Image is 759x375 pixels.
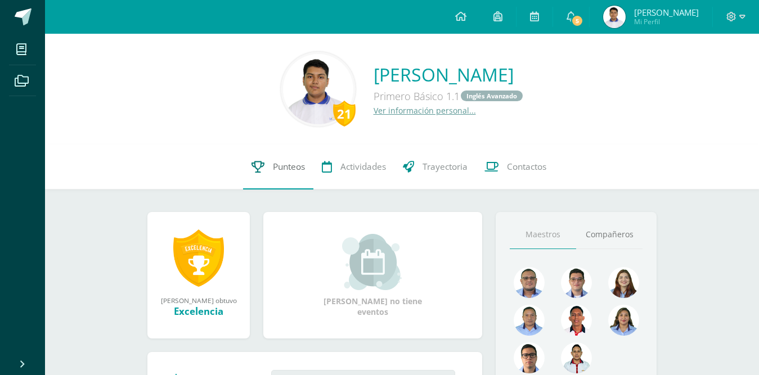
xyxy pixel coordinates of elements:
img: 89a3ce4a01dc90e46980c51de3177516.png [561,305,592,336]
img: 82f0240fd84fc8e6ce48ba7b9463c17c.png [283,54,353,124]
a: Contactos [476,144,555,189]
img: 6e6edff8e5b1d60e1b79b3df59dca1c4.png [561,267,592,298]
a: Trayectoria [394,144,476,189]
a: Punteos [243,144,313,189]
span: Mi Perfil [634,17,699,26]
a: Actividades [313,144,394,189]
img: a9adb280a5deb02de052525b0213cdb9.png [608,267,639,298]
a: Compañeros [576,220,643,249]
a: [PERSON_NAME] [374,62,524,87]
span: 5 [571,15,583,27]
span: Actividades [340,161,386,173]
div: [PERSON_NAME] no tiene eventos [317,234,429,317]
a: Ver información personal... [374,105,476,116]
div: Excelencia [159,305,239,318]
div: [PERSON_NAME] obtuvo [159,296,239,305]
a: Inglés Avanzado [461,91,523,101]
span: Trayectoria [423,161,468,173]
span: Punteos [273,161,305,173]
img: 2efff582389d69505e60b50fc6d5bd41.png [514,305,545,336]
img: b3275fa016b95109afc471d3b448d7ac.png [514,342,545,373]
span: Contactos [507,161,546,173]
span: [PERSON_NAME] [634,7,699,18]
div: 21 [333,101,356,126]
img: 72fdff6db23ea16c182e3ba03ce826f1.png [608,305,639,336]
img: 99962f3fa423c9b8099341731b303440.png [514,267,545,298]
div: Primero Básico 1.1 [374,87,524,105]
img: event_small.png [342,234,403,290]
a: Maestros [510,220,576,249]
img: 0fae7384bc610466976c0df66be1ba8b.png [603,6,626,28]
img: 6b516411093031de2315839688b6386d.png [561,342,592,373]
